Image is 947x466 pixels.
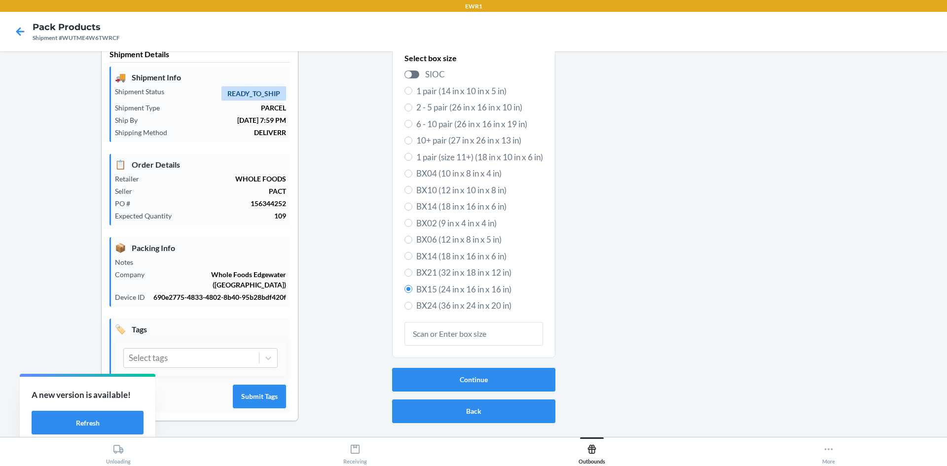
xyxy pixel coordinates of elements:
p: Order Details [115,158,286,171]
p: 156344252 [138,198,286,209]
span: BX15 (24 in x 16 in x 16 in) [416,283,543,296]
input: BX21 (32 in x 18 in x 12 in) [404,269,412,277]
span: BX24 (36 in x 24 in x 20 in) [416,299,543,312]
span: 🏷️ [115,323,126,336]
p: Shipment Details [109,48,290,63]
button: Refresh [32,411,144,434]
input: BX14 (18 in x 16 in x 6 in) [404,203,412,211]
span: 6 - 10 pair (26 in x 16 in x 19 in) [416,118,543,131]
span: 10+ pair (27 in x 26 in x 13 in) [416,134,543,147]
span: 1 pair (14 in x 10 in x 5 in) [416,85,543,98]
p: Select box size [404,52,543,64]
p: Shipment Type [115,103,168,113]
p: EWR1 [465,2,482,11]
p: Company [115,269,152,280]
span: BX10 (12 in x 10 in x 8 in) [416,184,543,197]
input: BX10 (12 in x 10 in x 8 in) [404,186,412,194]
p: Expected Quantity [115,211,180,221]
p: WHOLE FOODS [147,174,286,184]
p: Notes [115,257,141,267]
p: Device ID [115,292,153,302]
button: Submit Tags [233,385,286,408]
input: 2 - 5 pair (26 in x 16 in x 10 in) [404,104,412,111]
span: 1 pair (size 11+) (18 in x 10 in x 6 in) [416,151,543,164]
input: BX14 (18 in x 16 in x 6 in) [404,252,412,260]
span: SIOC [425,68,543,81]
span: BX21 (32 in x 18 in x 12 in) [416,266,543,279]
p: Whole Foods Edgewater ([GEOGRAPHIC_DATA]) [152,269,286,290]
input: 10+ pair (27 in x 26 in x 13 in) [404,137,412,144]
div: Unloading [106,440,131,465]
input: 6 - 10 pair (26 in x 16 in x 19 in) [404,120,412,128]
input: 1 pair (size 11+) (18 in x 10 in x 6 in) [404,153,412,161]
span: BX14 (18 in x 16 in x 6 in) [416,250,543,263]
span: BX06 (12 in x 8 in x 5 in) [416,233,543,246]
p: [DATE] 7:59 PM [146,115,286,125]
input: BX06 (12 in x 8 in x 5 in) [404,236,412,244]
div: Receiving [343,440,367,465]
input: Scan or Enter box size [404,322,543,346]
p: Shipment Info [115,71,286,84]
p: Packing Info [115,241,286,254]
button: Continue [392,368,555,392]
span: BX02 (9 in x 4 in x 4 in) [416,217,543,230]
p: PARCEL [168,103,286,113]
span: 📋 [115,158,126,171]
button: Receiving [237,437,473,465]
div: Shipment #WUTME4W6TWRCF [33,34,120,42]
button: Outbounds [473,437,710,465]
p: Retailer [115,174,147,184]
p: Shipment Status [115,86,172,97]
span: 🚚 [115,71,126,84]
p: Tags [115,323,286,336]
button: Back [392,399,555,423]
p: 109 [180,211,286,221]
p: Seller [115,186,140,196]
input: BX24 (36 in x 24 in x 20 in) [404,302,412,310]
span: READY_TO_SHIP [221,86,286,101]
button: More [710,437,947,465]
div: More [822,440,835,465]
p: Ship By [115,115,146,125]
input: BX15 (24 in x 16 in x 16 in) [404,285,412,293]
div: Outbounds [579,440,605,465]
p: 690e2775-4833-4802-8b40-95b28bdf420f [153,292,286,302]
span: BX14 (18 in x 16 in x 6 in) [416,200,543,213]
p: A new version is available! [32,389,144,401]
span: BX04 (10 in x 8 in x 4 in) [416,167,543,180]
p: Shipping Method [115,127,175,138]
input: BX04 (10 in x 8 in x 4 in) [404,170,412,178]
div: Select tags [129,352,168,364]
p: PO # [115,198,138,209]
p: PACT [140,186,286,196]
input: BX02 (9 in x 4 in x 4 in) [404,219,412,227]
h4: Pack Products [33,21,120,34]
p: DELIVERR [175,127,286,138]
span: 2 - 5 pair (26 in x 16 in x 10 in) [416,101,543,114]
input: 1 pair (14 in x 10 in x 5 in) [404,87,412,95]
span: 📦 [115,241,126,254]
